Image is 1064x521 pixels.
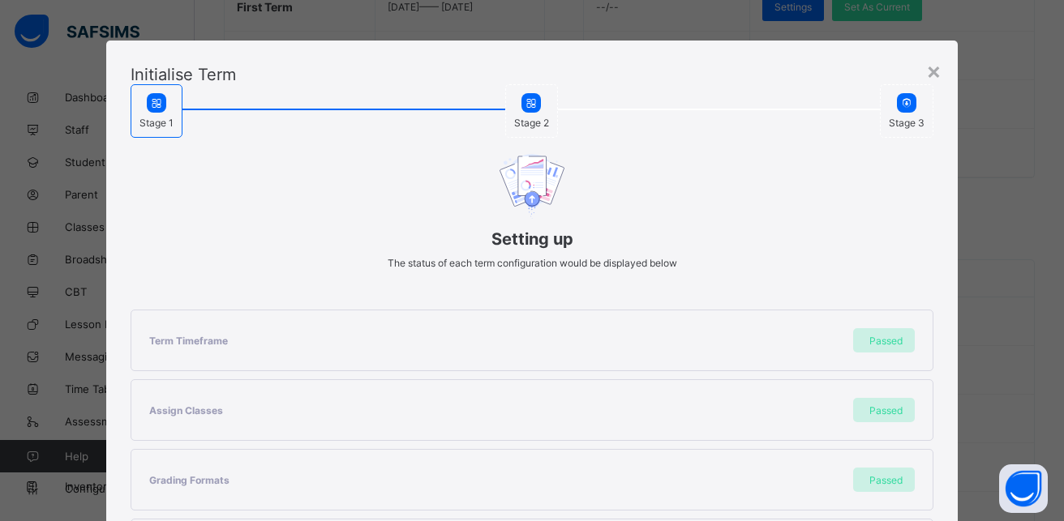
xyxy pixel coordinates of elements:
button: Open asap [999,464,1048,513]
span: The status of each term configuration would be displayed below [388,257,677,269]
span: Setting up [131,229,933,249]
span: Initialise Term [131,65,236,84]
span: Stage 2 [514,117,549,129]
span: Term Timeframe [149,335,228,347]
span: Passed [869,474,903,486]
span: Assign Classes [149,404,223,416]
div: × [926,57,942,84]
span: Passed [869,404,903,416]
span: Stage 3 [889,117,925,129]
span: Passed [869,335,903,347]
span: Stage 1 [139,117,174,129]
img: document upload image [500,154,564,219]
span: Grading Formats [149,474,230,486]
